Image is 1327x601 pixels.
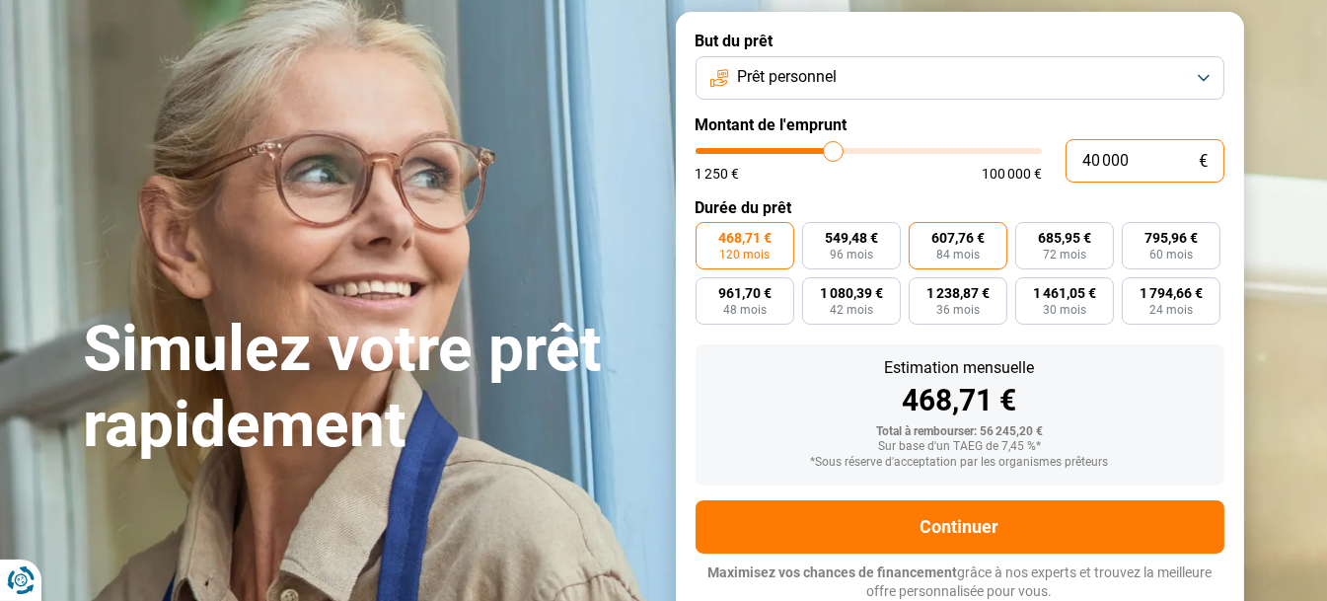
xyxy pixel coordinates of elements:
[931,231,985,245] span: 607,76 €
[1038,231,1091,245] span: 685,95 €
[1149,304,1193,316] span: 24 mois
[696,32,1224,50] label: But du prêt
[1043,304,1086,316] span: 30 mois
[982,167,1042,181] span: 100 000 €
[711,360,1209,376] div: Estimation mensuelle
[696,115,1224,134] label: Montant de l'emprunt
[830,249,873,261] span: 96 mois
[737,66,837,88] span: Prêt personnel
[830,304,873,316] span: 42 mois
[696,56,1224,100] button: Prêt personnel
[711,440,1209,454] div: Sur base d'un TAEG de 7,45 %*
[723,304,767,316] span: 48 mois
[718,231,772,245] span: 468,71 €
[711,386,1209,415] div: 468,71 €
[719,249,770,261] span: 120 mois
[718,286,772,300] span: 961,70 €
[696,500,1224,554] button: Continuer
[926,286,990,300] span: 1 238,87 €
[1200,153,1209,170] span: €
[711,456,1209,470] div: *Sous réserve d'acceptation par les organismes prêteurs
[1144,231,1198,245] span: 795,96 €
[936,304,980,316] span: 36 mois
[696,198,1224,217] label: Durée du prêt
[825,231,878,245] span: 549,48 €
[936,249,980,261] span: 84 mois
[1033,286,1096,300] span: 1 461,05 €
[707,564,957,580] span: Maximisez vos chances de financement
[84,312,652,464] h1: Simulez votre prêt rapidement
[1043,249,1086,261] span: 72 mois
[696,167,740,181] span: 1 250 €
[1140,286,1203,300] span: 1 794,66 €
[1149,249,1193,261] span: 60 mois
[820,286,883,300] span: 1 080,39 €
[711,425,1209,439] div: Total à rembourser: 56 245,20 €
